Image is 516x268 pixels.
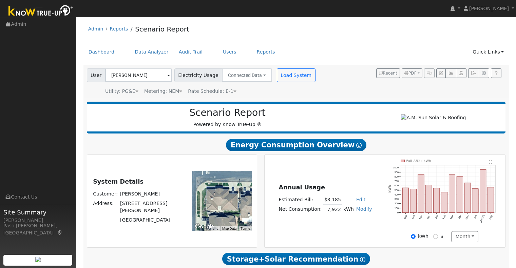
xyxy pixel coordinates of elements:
[193,222,216,231] img: Google
[468,68,479,78] button: Export Interval Data
[356,197,365,202] a: Edit
[119,199,183,215] td: [STREET_ADDRESS][PERSON_NAME]
[35,257,41,262] img: retrieve
[450,214,455,220] text: Mar
[119,215,183,225] td: [GEOGRAPHIC_DATA]
[94,107,361,119] h2: Scenario Report
[83,46,120,58] a: Dashboard
[456,68,466,78] button: Login As
[440,233,443,240] label: $
[410,189,416,212] rect: onclick=""
[226,139,366,151] span: Energy Consumption Overview
[92,189,119,199] td: Customer:
[144,88,182,95] div: Metering: NEM
[433,234,438,239] input: $
[356,143,362,148] i: Show Help
[434,188,440,212] rect: onclick=""
[411,214,416,219] text: Oct
[119,189,183,199] td: [PERSON_NAME]
[92,199,119,215] td: Address:
[397,211,399,214] text: 0
[93,178,144,185] u: System Details
[404,71,417,76] span: PDF
[480,169,486,212] rect: onclick=""
[418,174,424,213] rect: onclick=""
[193,222,216,231] a: Open this area in Google Maps (opens a new window)
[87,68,106,82] span: User
[395,189,399,192] text: 500
[402,68,422,78] button: PDF
[406,159,431,163] text: Pull 7,922 kWh
[188,88,236,94] span: Alias: None
[395,175,399,178] text: 800
[174,46,208,58] a: Audit Trail
[426,185,432,213] rect: onclick=""
[395,193,399,196] text: 400
[441,192,447,213] rect: onclick=""
[436,68,446,78] button: Edit User
[395,184,399,187] text: 600
[401,114,466,121] img: A.M. Sun Solar & Roofing
[393,166,399,169] text: 1000
[356,206,372,212] a: Modify
[3,208,73,217] span: Site Summary
[90,107,365,128] div: Powered by Know True-Up ®
[395,202,399,205] text: 200
[376,68,400,78] button: Recent
[491,68,501,78] a: Help Link
[342,205,355,214] td: kWh
[411,234,416,239] input: kWh
[105,88,138,95] div: Utility: PG&E
[323,205,342,214] td: 7,922
[57,230,63,235] a: Map
[3,217,73,224] div: [PERSON_NAME]
[277,68,316,82] button: Load System
[467,46,509,58] a: Quick Links
[222,226,236,231] button: Map Data
[489,160,493,164] text: 
[105,68,172,82] input: Select a User
[174,68,222,82] span: Electricity Usage
[222,253,370,265] span: Storage+Solar Recommendation
[434,214,439,220] text: Jan
[278,195,323,205] td: Estimated Bill:
[469,6,509,11] span: [PERSON_NAME]
[489,214,493,220] text: Aug
[472,189,478,213] rect: onclick=""
[88,26,103,32] a: Admin
[222,68,272,82] button: Connected Data
[442,214,446,220] text: Feb
[464,183,471,212] rect: onclick=""
[213,226,218,231] button: Keyboard shortcuts
[479,68,489,78] button: Settings
[449,175,455,213] rect: onclick=""
[488,187,494,213] rect: onclick=""
[323,195,342,205] td: $3,185
[395,198,399,201] text: 300
[465,214,470,220] text: May
[279,184,325,191] u: Annual Usage
[395,207,399,210] text: 100
[445,68,456,78] button: Multi-Series Graph
[402,188,408,212] rect: onclick=""
[403,214,408,220] text: Sep
[130,46,174,58] a: Data Analyzer
[3,222,73,236] div: Paso [PERSON_NAME], [GEOGRAPHIC_DATA]
[426,214,431,220] text: Dec
[419,214,423,220] text: Nov
[418,233,428,240] label: kWh
[395,180,399,183] text: 700
[110,26,128,32] a: Reports
[360,257,365,262] i: Show Help
[218,46,242,58] a: Users
[479,214,485,223] text: [DATE]
[5,4,76,19] img: Know True-Up
[252,46,280,58] a: Reports
[452,231,478,243] button: month
[135,25,189,33] a: Scenario Report
[388,185,392,193] text: kWh
[395,171,399,174] text: 900
[278,205,323,214] td: Net Consumption:
[457,177,463,213] rect: onclick=""
[241,227,250,230] a: Terms (opens in new tab)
